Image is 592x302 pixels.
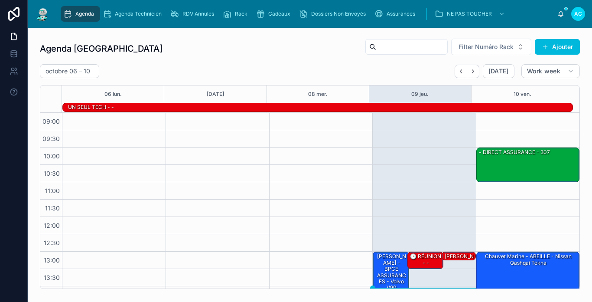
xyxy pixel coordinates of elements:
[42,256,62,264] span: 13:00
[311,10,366,17] span: Dossiers Non Envoyés
[308,85,328,103] button: 08 mer.
[42,274,62,281] span: 13:30
[447,10,492,17] span: NE PAS TOUCHER
[483,64,514,78] button: [DATE]
[42,152,62,160] span: 10:00
[43,204,62,212] span: 11:30
[43,187,62,194] span: 11:00
[182,10,214,17] span: RDV Annulés
[100,6,168,22] a: Agenda Technicien
[387,10,415,17] span: Assurances
[527,67,560,75] span: Work week
[75,10,94,17] span: Agenda
[459,43,514,51] span: Filter Numéro Rack
[372,6,421,22] a: Assurances
[478,148,551,156] div: - DIRECT ASSURANCE - 307
[535,39,580,55] button: Ajouter
[40,43,163,55] h1: Agenda [GEOGRAPHIC_DATA]
[168,6,220,22] a: RDV Annulés
[451,39,531,55] button: Select Button
[35,7,50,21] img: App logo
[374,253,408,292] div: [PERSON_NAME] - BPCE ASSURANCES - volvo v90
[104,85,122,103] button: 06 lun.
[42,170,62,177] span: 10:30
[40,118,62,125] span: 09:00
[455,65,467,78] button: Back
[296,6,372,22] a: Dossiers Non Envoyés
[574,10,582,17] span: AC
[443,253,475,286] div: [PERSON_NAME] - BPCE ASSURANCES - Touran
[207,85,224,103] button: [DATE]
[42,239,62,246] span: 12:30
[488,67,509,75] span: [DATE]
[411,85,429,103] button: 09 jeu.
[61,6,100,22] a: Agenda
[408,252,443,269] div: 🕒 RÉUNION - -
[67,103,115,111] div: UN SEUL TECH - -
[478,253,579,267] div: Chauvet Marine - ABEILLE - Nissan qashqai tekna
[220,6,254,22] a: Rack
[477,148,579,182] div: - DIRECT ASSURANCE - 307
[409,253,442,267] div: 🕒 RÉUNION - -
[254,6,296,22] a: Cadeaux
[235,10,247,17] span: Rack
[442,252,475,261] div: [PERSON_NAME] - BPCE ASSURANCES - Touran
[432,6,509,22] a: NE PAS TOUCHER
[46,67,90,75] h2: octobre 06 – 10
[115,10,162,17] span: Agenda Technicien
[514,85,531,103] button: 10 ven.
[40,135,62,142] span: 09:30
[268,10,290,17] span: Cadeaux
[57,4,557,23] div: scrollable content
[521,64,580,78] button: Work week
[42,222,62,229] span: 12:00
[467,65,479,78] button: Next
